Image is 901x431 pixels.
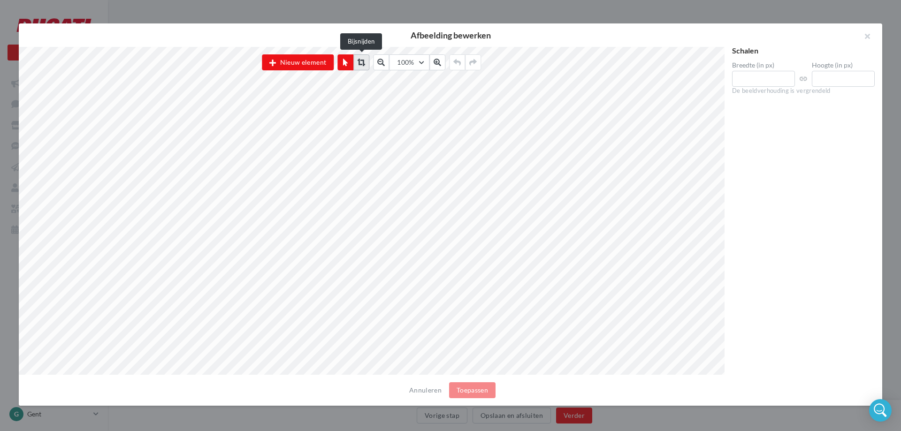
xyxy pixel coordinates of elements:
button: Toepassen [449,382,496,398]
label: Breedte (in px) [732,62,795,68]
div: De beeldverhouding is vergrendeld [732,87,875,95]
button: 100% [389,54,429,70]
div: Bijsnijden [340,33,382,50]
button: Annuleren [405,385,445,396]
h2: Afbeelding bewerken [34,31,867,39]
div: Schalen [732,47,875,54]
div: Open Intercom Messenger [869,399,892,422]
label: Hoogte (in px) [812,62,875,68]
button: Nieuw element [262,54,334,70]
